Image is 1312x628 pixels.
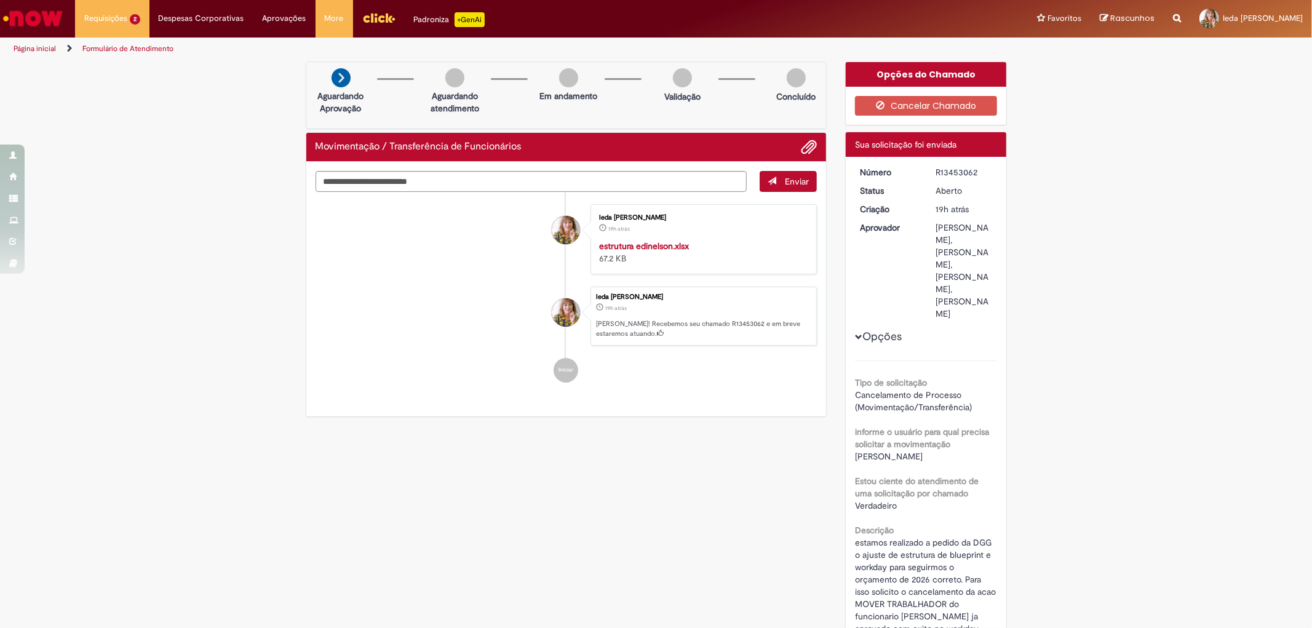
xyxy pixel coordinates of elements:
[599,240,689,252] a: estrutura edinelson.xlsx
[316,171,747,192] textarea: Digite sua mensagem aqui...
[673,68,692,87] img: img-circle-grey.png
[445,68,464,87] img: img-circle-grey.png
[936,204,969,215] time: 27/08/2025 15:14:12
[936,166,993,178] div: R13453062
[801,139,817,155] button: Adicionar anexos
[785,176,809,187] span: Enviar
[855,139,956,150] span: Sua solicitação foi enviada
[936,204,969,215] span: 19h atrás
[263,12,306,25] span: Aprovações
[851,203,926,215] dt: Criação
[84,12,127,25] span: Requisições
[325,12,344,25] span: More
[855,525,894,536] b: Descrição
[311,90,371,114] p: Aguardando Aprovação
[1100,13,1155,25] a: Rascunhos
[599,214,804,221] div: Ieda [PERSON_NAME]
[362,9,396,27] img: click_logo_yellow_360x200.png
[846,62,1006,87] div: Opções do Chamado
[596,319,810,338] p: [PERSON_NAME]! Recebemos seu chamado R13453062 e em breve estaremos atuando.
[159,12,244,25] span: Despesas Corporativas
[9,38,865,60] ul: Trilhas de página
[664,90,701,103] p: Validação
[855,377,927,388] b: Tipo de solicitação
[608,225,630,233] span: 19h atrás
[552,216,580,244] div: Ieda Cristina Soares Pauletti Paschoal
[316,192,817,395] ul: Histórico de tíquete
[608,225,630,233] time: 27/08/2025 15:14:06
[559,68,578,87] img: img-circle-grey.png
[855,475,979,499] b: Estou ciente do atendimento de uma solicitação por chamado
[855,500,897,511] span: Verdadeiro
[855,451,923,462] span: [PERSON_NAME]
[851,166,926,178] dt: Número
[936,203,993,215] div: 27/08/2025 15:14:12
[851,185,926,197] dt: Status
[936,185,993,197] div: Aberto
[605,304,627,312] time: 27/08/2025 15:14:12
[316,141,522,153] h2: Movimentação / Transferência de Funcionários Histórico de tíquete
[605,304,627,312] span: 19h atrás
[1,6,65,31] img: ServiceNow
[552,298,580,327] div: Ieda Cristina Soares Pauletti Paschoal
[596,293,810,301] div: Ieda [PERSON_NAME]
[855,389,972,413] span: Cancelamento de Processo (Movimentação/Transferência)
[332,68,351,87] img: arrow-next.png
[425,90,485,114] p: Aguardando atendimento
[855,426,989,450] b: informe o usuário para qual precisa solicitar a movimentação
[1110,12,1155,24] span: Rascunhos
[14,44,56,54] a: Página inicial
[1048,12,1081,25] span: Favoritos
[855,96,997,116] button: Cancelar Chamado
[851,221,926,234] dt: Aprovador
[130,14,140,25] span: 2
[936,221,993,320] div: [PERSON_NAME], [PERSON_NAME], [PERSON_NAME], [PERSON_NAME]
[539,90,597,102] p: Em andamento
[776,90,816,103] p: Concluído
[455,12,485,27] p: +GenAi
[599,240,804,264] div: 67.2 KB
[414,12,485,27] div: Padroniza
[1223,13,1303,23] span: Ieda [PERSON_NAME]
[316,287,817,346] li: Ieda Cristina Soares Pauletti Paschoal
[787,68,806,87] img: img-circle-grey.png
[82,44,173,54] a: Formulário de Atendimento
[760,171,817,192] button: Enviar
